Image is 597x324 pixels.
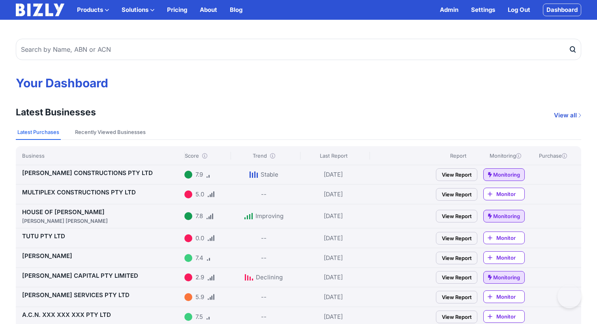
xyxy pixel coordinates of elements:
div: 7.9 [195,170,203,179]
a: Monitor [483,232,525,244]
a: Pricing [167,5,187,15]
a: [PERSON_NAME] CONSTRUCTIONS PTY LTD [22,169,153,177]
div: Score [184,152,227,160]
div: [DATE] [300,271,366,284]
a: View Report [436,232,477,245]
input: Search by Name, ABN or ACN [16,39,581,60]
div: [DATE] [300,310,366,323]
div: 0.0 [195,234,204,243]
a: View Report [436,210,477,222]
span: Monitoring [493,273,520,281]
a: Blog [230,5,242,15]
div: Trend [231,152,297,160]
div: [DATE] [300,290,366,303]
div: Business [22,152,181,160]
a: Monitor [483,251,525,264]
a: View Report [436,252,477,264]
a: TUTU PTY LTD [22,232,65,240]
a: Log Out [508,5,530,15]
a: [PERSON_NAME] SERVICES PTY LTD [22,291,130,299]
button: Latest Purchases [16,125,61,140]
span: Monitor [496,190,524,198]
a: Monitoring [483,168,525,181]
a: Monitor [483,290,525,303]
button: Solutions [122,5,154,15]
iframe: Toggle Customer Support [558,284,581,308]
a: View Report [436,271,477,284]
nav: Tabs [16,125,581,140]
a: [PERSON_NAME] [22,252,72,260]
a: MULTIPLEX CONSTRUCTIONS PTY LTD [22,188,136,196]
a: Monitoring [483,271,525,284]
span: Monitoring [493,212,520,220]
span: Monitoring [493,171,520,179]
a: View Report [436,291,477,303]
button: Recently Viewed Businesses [73,125,147,140]
div: -- [261,253,267,263]
span: Monitor [496,313,524,320]
span: Monitor [496,234,524,242]
a: View all [554,111,581,120]
a: About [200,5,217,15]
a: A.C.N. XXX XXX XXX PTY LTD [22,311,111,318]
div: Last Report [300,152,366,160]
div: -- [261,234,267,243]
div: 7.4 [195,253,203,263]
a: Dashboard [543,4,581,16]
div: [DATE] [300,168,366,181]
div: Report [436,152,480,160]
a: Monitoring [483,210,525,222]
div: Declining [256,273,283,282]
div: Monitoring [483,152,528,160]
span: Monitor [496,293,524,301]
div: 5.0 [195,190,204,199]
div: [DATE] [300,188,366,201]
a: [PERSON_NAME] CAPITAL PTY LIMITED [22,272,138,279]
a: Monitor [483,310,525,323]
a: Admin [440,5,458,15]
span: Monitor [496,254,524,262]
div: 5.9 [195,292,204,302]
div: [PERSON_NAME] [PERSON_NAME] [22,217,181,225]
button: Products [77,5,109,15]
a: Settings [471,5,495,15]
div: 7.8 [195,211,203,221]
div: -- [261,312,267,322]
a: Monitor [483,188,525,200]
div: Purchase [531,152,575,160]
div: Stable [261,170,278,179]
div: 7.5 [195,312,203,322]
a: View Report [436,188,477,201]
a: View Report [436,168,477,181]
a: View Report [436,311,477,323]
a: HOUSE OF [PERSON_NAME][PERSON_NAME] [PERSON_NAME] [22,208,181,225]
h3: Latest Businesses [16,106,96,119]
div: [DATE] [300,232,366,245]
div: -- [261,292,267,302]
div: -- [261,190,267,199]
div: 2.9 [195,273,204,282]
div: [DATE] [300,251,366,264]
div: [DATE] [300,207,366,225]
div: Improving [255,211,283,221]
h1: Your Dashboard [16,76,581,90]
